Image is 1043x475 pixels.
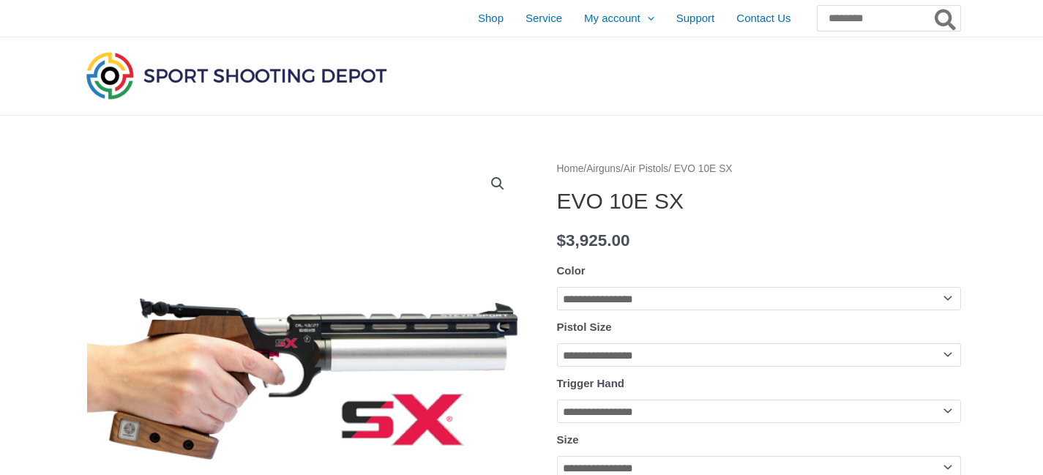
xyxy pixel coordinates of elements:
[83,48,390,102] img: Sport Shooting Depot
[557,231,630,250] bdi: 3,925.00
[557,231,567,250] span: $
[557,264,586,277] label: Color
[557,163,584,174] a: Home
[557,433,579,446] label: Size
[557,188,961,214] h1: EVO 10E SX
[586,163,621,174] a: Airguns
[557,321,612,333] label: Pistol Size
[624,163,668,174] a: Air Pistols
[485,171,511,197] a: View full-screen image gallery
[557,377,625,389] label: Trigger Hand
[557,160,961,179] nav: Breadcrumb
[932,6,960,31] button: Search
